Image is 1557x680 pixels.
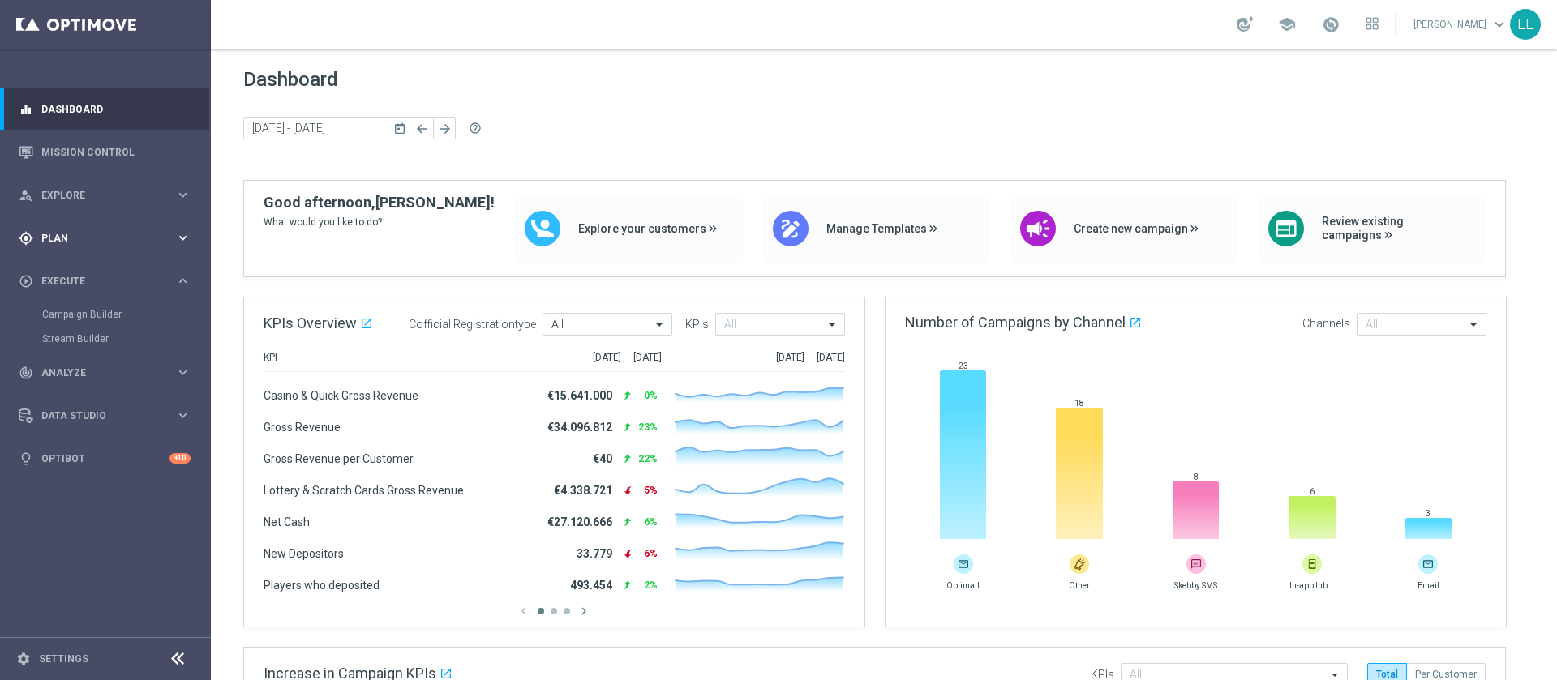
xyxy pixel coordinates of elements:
i: keyboard_arrow_right [175,230,191,246]
span: Data Studio [41,411,175,421]
span: Plan [41,233,175,243]
i: lightbulb [19,451,33,466]
div: Plan [19,231,175,246]
i: equalizer [19,102,33,117]
div: Data Studio [19,408,175,423]
i: play_circle_outline [19,274,33,289]
span: Explore [41,190,175,200]
button: Data Studio keyboard_arrow_right [18,409,191,422]
div: Campaign Builder [42,302,209,327]
div: Stream Builder [42,327,209,351]
span: school [1278,15,1296,33]
div: +10 [169,453,191,464]
div: Analyze [19,366,175,380]
a: Mission Control [41,130,191,173]
span: Analyze [41,368,175,378]
div: EE [1510,9,1541,40]
a: [PERSON_NAME]keyboard_arrow_down [1412,12,1510,36]
a: Stream Builder [42,332,169,345]
span: keyboard_arrow_down [1491,15,1508,33]
div: Mission Control [19,130,191,173]
div: Optibot [19,437,191,480]
i: track_changes [19,366,33,380]
a: Campaign Builder [42,308,169,321]
i: keyboard_arrow_right [175,187,191,203]
i: person_search [19,188,33,203]
a: Dashboard [41,88,191,130]
span: Execute [41,276,175,286]
i: keyboard_arrow_right [175,365,191,380]
i: keyboard_arrow_right [175,408,191,423]
button: lightbulb Optibot +10 [18,452,191,465]
button: person_search Explore keyboard_arrow_right [18,189,191,202]
button: gps_fixed Plan keyboard_arrow_right [18,232,191,245]
div: Explore [19,188,175,203]
button: Mission Control [18,146,191,159]
i: settings [16,652,31,666]
button: play_circle_outline Execute keyboard_arrow_right [18,275,191,288]
button: equalizer Dashboard [18,103,191,116]
a: Settings [39,654,88,664]
button: track_changes Analyze keyboard_arrow_right [18,366,191,379]
div: Dashboard [19,88,191,130]
i: gps_fixed [19,231,33,246]
a: Optibot [41,437,169,480]
div: Execute [19,274,175,289]
i: keyboard_arrow_right [175,273,191,289]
